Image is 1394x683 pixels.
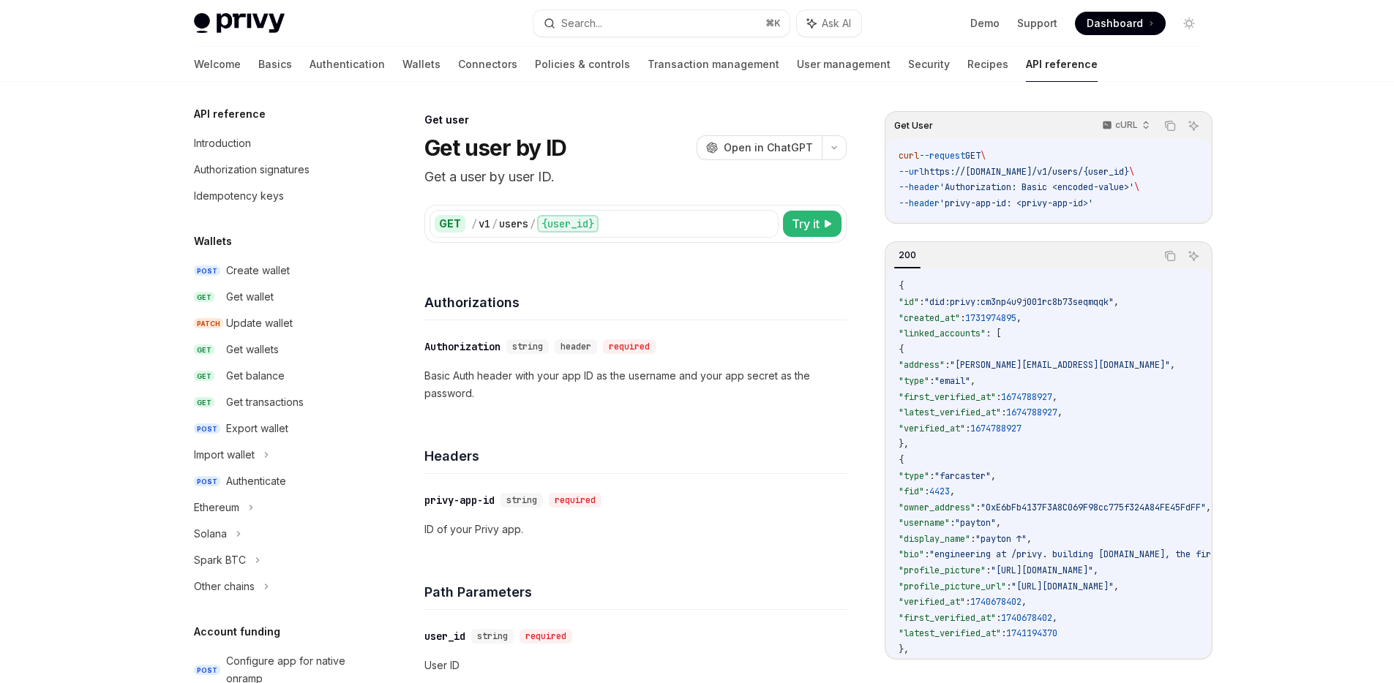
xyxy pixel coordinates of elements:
[424,521,847,538] p: ID of your Privy app.
[899,328,986,339] span: "linked_accounts"
[899,548,924,560] span: "bio"
[899,612,996,624] span: "first_verified_at"
[182,257,370,284] a: POSTCreate wallet
[182,363,370,389] a: GETGet balance
[1161,246,1180,265] button: Copy the contents from the code block
[967,47,1008,82] a: Recipes
[226,262,290,279] div: Create wallet
[899,181,940,193] span: --header
[1129,166,1134,178] span: \
[424,135,567,161] h1: Get user by ID
[929,486,950,497] span: 4423
[194,623,280,641] h5: Account funding
[950,517,955,529] span: :
[1114,296,1119,308] span: ,
[194,265,220,276] span: POST
[899,596,965,608] span: "verified_at"
[965,150,981,162] span: GET
[899,280,904,292] span: {
[1026,47,1098,82] a: API reference
[940,181,1134,193] span: 'Authorization: Basic <encoded-value>'
[512,341,543,352] span: string
[924,486,929,497] span: :
[765,18,781,29] span: ⌘ K
[996,391,1001,403] span: :
[991,565,1093,576] span: "[URL][DOMAIN_NAME]"
[899,438,909,450] span: },
[899,359,945,371] span: "address"
[477,630,508,642] span: string
[1134,181,1139,193] span: \
[981,502,1206,513] span: "0xE6bFb4137F3A8C069F98cc775f324A84FE45FdFF"
[1093,565,1098,576] span: ,
[424,582,847,602] h4: Path Parameters
[1094,113,1156,138] button: cURL
[899,565,986,576] span: "profile_picture"
[648,47,779,82] a: Transaction management
[194,233,232,250] h5: Wallets
[533,10,790,37] button: Search...⌘K
[182,336,370,363] a: GETGet wallets
[929,375,934,387] span: :
[924,548,929,560] span: :
[506,494,537,506] span: string
[424,339,501,354] div: Authorization
[1001,407,1006,418] span: :
[899,470,929,482] span: "type"
[924,166,1129,178] span: https://[DOMAIN_NAME]/v1/users/{user_id}
[226,472,286,490] div: Authenticate
[1027,533,1032,545] span: ,
[950,359,1170,371] span: "[PERSON_NAME][EMAIL_ADDRESS][DOMAIN_NAME]"
[940,197,1093,209] span: 'privy-app-id: <privy-app-id>'
[194,499,239,516] div: Ethereum
[894,120,933,132] span: Get User
[899,454,904,466] span: {
[535,47,630,82] a: Policies & controls
[258,47,292,82] a: Basics
[194,105,266,123] h5: API reference
[792,215,820,233] span: Try it
[970,16,1000,31] a: Demo
[561,341,591,352] span: header
[899,312,960,324] span: "created_at"
[899,197,940,209] span: --header
[1184,246,1203,265] button: Ask AI
[194,665,220,676] span: POST
[970,596,1022,608] span: 1740678402
[1170,359,1175,371] span: ,
[424,629,465,644] div: user_id
[899,375,929,387] span: "type"
[424,293,847,312] h4: Authorizations
[1114,581,1119,592] span: ,
[965,423,970,434] span: :
[537,215,599,233] div: {user_id}
[1057,407,1063,418] span: ,
[919,150,965,162] span: --request
[908,47,950,82] a: Security
[975,533,1027,545] span: "payton ↑"
[1006,581,1011,592] span: :
[797,47,891,82] a: User management
[1161,116,1180,135] button: Copy the contents from the code block
[499,216,528,231] div: users
[899,150,919,162] span: curl
[194,423,220,434] span: POST
[1177,12,1201,35] button: Toggle dark mode
[182,415,370,442] a: POSTExport wallet
[1087,16,1143,31] span: Dashboard
[1115,119,1138,131] p: cURL
[899,407,1001,418] span: "latest_verified_at"
[194,578,255,595] div: Other chains
[1006,407,1057,418] span: 1674788927
[1001,391,1052,403] span: 1674788927
[1011,581,1114,592] span: "[URL][DOMAIN_NAME]"
[226,420,288,437] div: Export wallet
[492,216,498,231] div: /
[194,292,214,303] span: GET
[1001,612,1052,624] span: 1740678402
[424,167,847,187] p: Get a user by user ID.
[424,446,847,466] h4: Headers
[603,339,656,354] div: required
[970,375,975,387] span: ,
[435,215,465,233] div: GET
